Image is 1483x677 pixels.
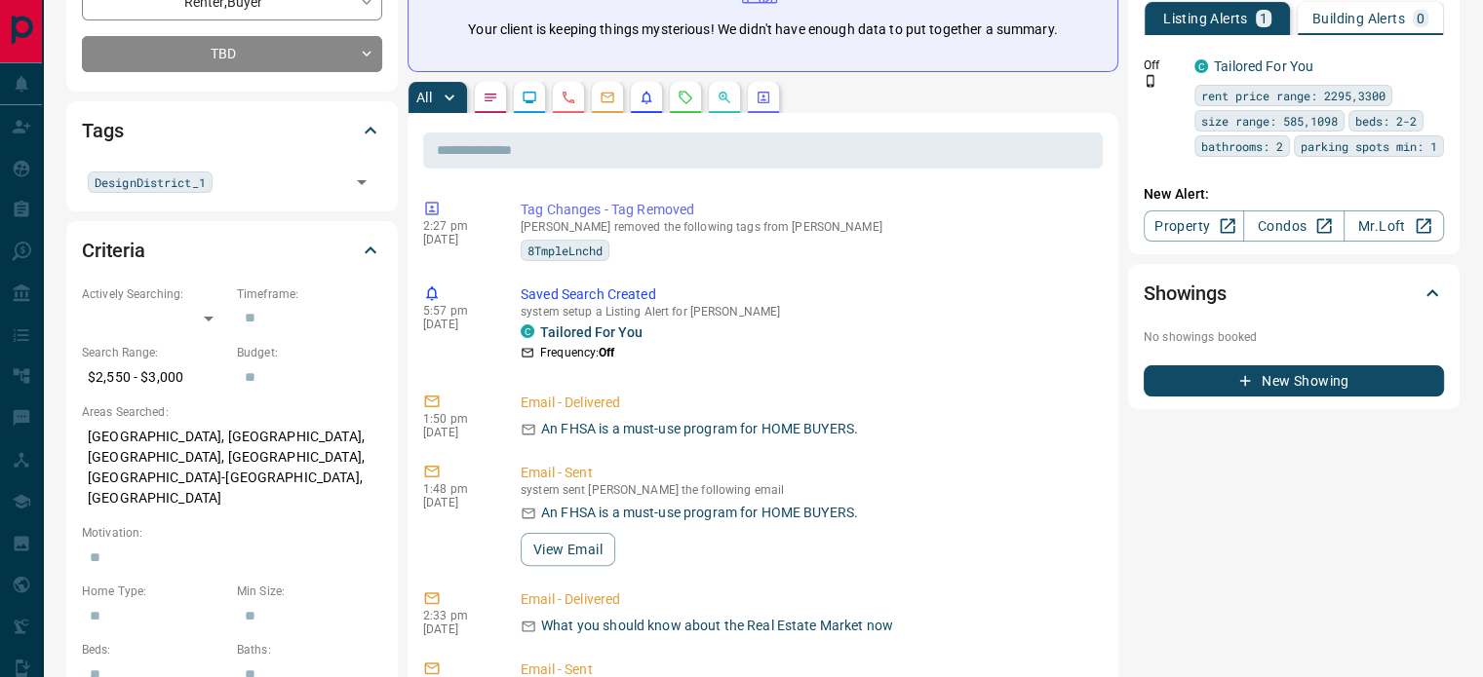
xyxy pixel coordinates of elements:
p: Frequency: [540,344,614,361]
svg: Agent Actions [756,90,771,105]
p: Email - Delivered [521,589,1095,610]
span: bathrooms: 2 [1201,136,1283,156]
button: View Email [521,533,615,566]
p: An FHSA is a must-use program for HOME BUYERS. [541,419,858,439]
p: Areas Searched: [82,403,382,421]
p: Tag Changes - Tag Removed [521,200,1095,220]
p: 2:27 pm [423,219,491,233]
p: [DATE] [423,318,491,331]
p: 1 [1260,12,1268,25]
p: An FHSA is a must-use program for HOME BUYERS. [541,503,858,523]
p: [DATE] [423,426,491,439]
p: 2:33 pm [423,609,491,622]
p: Motivation: [82,524,382,542]
div: Showings [1144,270,1444,317]
p: Off [1144,56,1183,74]
a: Mr.Loft [1344,210,1444,242]
p: 0 [1417,12,1424,25]
svg: Lead Browsing Activity [522,90,537,105]
span: 8TmpleLnchd [527,241,603,260]
p: No showings booked [1144,328,1444,346]
p: [DATE] [423,622,491,636]
button: Open [348,169,375,196]
p: 1:48 pm [423,482,491,496]
div: Tags [82,107,382,154]
svg: Push Notification Only [1144,74,1157,88]
div: condos.ca [521,324,534,338]
a: Condos [1243,210,1344,242]
p: [GEOGRAPHIC_DATA], [GEOGRAPHIC_DATA], [GEOGRAPHIC_DATA], [GEOGRAPHIC_DATA], [GEOGRAPHIC_DATA]-[GE... [82,421,382,514]
p: Baths: [237,641,382,658]
p: Your client is keeping things mysterious! We didn't have enough data to put together a summary. [468,19,1057,40]
p: Actively Searching: [82,285,227,303]
span: beds: 2-2 [1355,111,1417,131]
div: condos.ca [1194,59,1208,73]
a: Tailored For You [540,324,643,340]
h2: Tags [82,115,123,146]
p: $2,550 - $3,000 [82,361,227,394]
div: Criteria [82,227,382,274]
h2: Showings [1144,278,1227,309]
span: DesignDistrict_1 [95,172,206,192]
svg: Emails [600,90,615,105]
p: Search Range: [82,344,227,361]
h2: Criteria [82,235,145,266]
p: Home Type: [82,583,227,600]
p: What you should know about the Real Estate Market now [541,616,893,636]
p: New Alert: [1144,184,1444,205]
svg: Calls [561,90,576,105]
svg: Opportunities [717,90,732,105]
strong: Off [599,346,614,359]
a: Property [1144,210,1244,242]
span: parking spots min: 1 [1301,136,1437,156]
p: [PERSON_NAME] removed the following tags from [PERSON_NAME] [521,220,1095,234]
p: Listing Alerts [1163,12,1248,25]
p: Building Alerts [1312,12,1405,25]
span: rent price range: 2295,3300 [1201,86,1385,105]
div: TBD [82,36,382,72]
p: Budget: [237,344,382,361]
p: Email - Delivered [521,393,1095,413]
p: system setup a Listing Alert for [PERSON_NAME] [521,305,1095,319]
p: system sent [PERSON_NAME] the following email [521,483,1095,497]
p: Timeframe: [237,285,382,303]
svg: Requests [678,90,693,105]
p: 5:57 pm [423,304,491,318]
a: Tailored For You [1214,58,1313,74]
svg: Listing Alerts [639,90,654,105]
p: [DATE] [423,233,491,246]
p: Min Size: [237,583,382,600]
p: 1:50 pm [423,412,491,426]
p: Email - Sent [521,463,1095,483]
p: Beds: [82,641,227,658]
p: All [416,91,432,104]
p: Saved Search Created [521,284,1095,305]
p: [DATE] [423,496,491,509]
svg: Notes [483,90,498,105]
button: New Showing [1144,365,1444,396]
span: size range: 585,1098 [1201,111,1338,131]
